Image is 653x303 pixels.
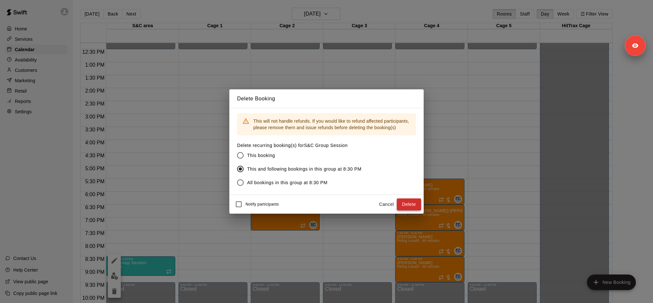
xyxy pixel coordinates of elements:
span: Notify participants [246,202,279,207]
span: This and following bookings in this group at 8:30 PM [247,166,361,173]
span: All bookings in this group at 8:30 PM [247,179,327,186]
div: This will not handle refunds. If you would like to refund affected participants, please remove th... [253,115,411,133]
button: Delete [397,198,421,210]
h2: Delete Booking [229,89,424,108]
span: This booking [247,152,275,159]
label: Delete recurring booking(s) for S&C Group Session [237,142,367,149]
button: Cancel [376,198,397,210]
